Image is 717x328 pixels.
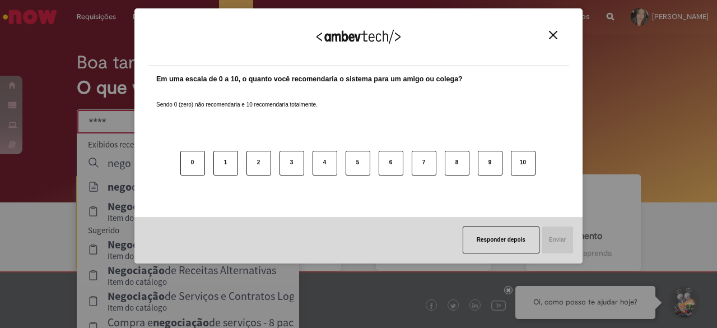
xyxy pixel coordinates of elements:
[280,151,304,175] button: 3
[379,151,403,175] button: 6
[445,151,469,175] button: 8
[316,30,401,44] img: Logo Ambevtech
[346,151,370,175] button: 5
[463,227,539,253] button: Responder depois
[478,151,502,175] button: 9
[549,31,557,39] img: Close
[213,151,238,175] button: 1
[180,151,205,175] button: 0
[156,87,318,109] label: Sendo 0 (zero) não recomendaria e 10 recomendaria totalmente.
[511,151,536,175] button: 10
[546,30,561,40] button: Close
[156,74,463,85] label: Em uma escala de 0 a 10, o quanto você recomendaria o sistema para um amigo ou colega?
[313,151,337,175] button: 4
[412,151,436,175] button: 7
[246,151,271,175] button: 2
